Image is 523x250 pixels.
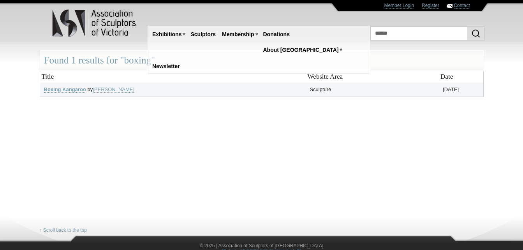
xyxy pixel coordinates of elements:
th: Website Area [306,71,439,82]
a: Donations [260,27,293,42]
a: Membership [219,27,257,42]
div: Found 1 results for "boxing" [40,50,484,71]
a: Member Login [384,3,414,9]
a: Register [422,3,439,9]
a: Contact [454,3,470,9]
td: by [40,83,306,97]
a: Boxing Kangaroo [44,86,86,93]
img: Search [471,29,481,38]
td: [DATE] [439,83,483,97]
th: Date [439,71,483,82]
a: About [GEOGRAPHIC_DATA] [260,43,342,57]
th: Title [40,71,306,82]
a: Sculptors [187,27,219,42]
a: [PERSON_NAME] [93,86,134,93]
img: logo.png [52,8,137,39]
a: Exhibitions [149,27,185,42]
a: Newsletter [149,59,183,74]
img: Contact ASV [447,4,453,8]
a: ↑ Scroll back to the top [40,227,87,233]
td: Sculpture [306,83,439,97]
